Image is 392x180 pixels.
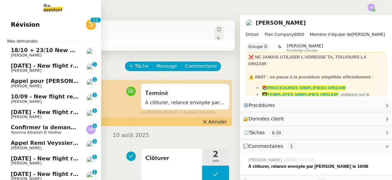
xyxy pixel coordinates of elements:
[243,143,298,149] span: 💬
[86,63,96,73] img: users%2FC9SBsJ0duuaSgpQFj5LgoEX8n0o2%2Favatar%2Fec9d51b8-9413-4189-adfb-7be4d8c96a3c
[269,130,284,136] nz-tag: 6:30
[92,170,97,175] nz-badge-sup: 1
[11,140,110,146] span: Appel Remi Veyssieres - AIRMOB
[278,43,281,52] span: &
[11,171,150,177] span: [DATE] - New flight request - [PERSON_NAME]
[249,143,283,149] span: Commentaires
[217,37,220,65] span: Statut
[11,161,41,165] span: [PERSON_NAME]
[11,155,150,162] span: [DATE] - New flight request - [PERSON_NAME]
[93,93,96,99] p: 1
[248,157,283,163] span: [PERSON_NAME]
[93,155,96,161] p: 1
[90,18,101,22] nz-badge-sup: 11
[145,153,198,163] span: Clôturer
[108,131,154,140] span: 10 août 2025
[11,47,168,53] span: 18/10 + 23/10 New flight request - [PERSON_NAME]
[93,77,96,83] p: 1
[93,18,96,24] p: 1
[368,4,375,11] img: svg
[185,62,217,70] span: Commentaire
[92,93,97,97] nz-badge-sup: 1
[249,116,284,121] span: Données client
[125,62,153,71] button: Tâche
[92,77,97,82] nz-badge-sup: 1
[240,126,392,139] div: ⏲️Tâches 6:30
[240,112,392,126] div: 🔐Données client
[86,94,96,104] img: users%2FC9SBsJ0duuaSgpQFj5LgoEX8n0o2%2Favatar%2Fec9d51b8-9413-4189-adfb-7be4d8c96a3c
[248,54,366,66] strong: ❌ NE JAMAIS UTILISER L'ADRESSE TA, TOUJOURS LA ORIZAIR
[135,62,149,70] span: Tâche
[11,130,62,135] span: Yasmina Attiallah El Hodhar
[11,99,41,104] span: [PERSON_NAME]
[92,108,97,113] nz-badge-sup: 1
[262,91,384,111] li: : vigilance sur le dashboard utiliser uniquement les templates avec ✈️Orizair pour éviter les con...
[86,110,96,119] img: users%2FC9SBsJ0duuaSgpQFj5LgoEX8n0o2%2Favatar%2Fec9d51b8-9413-4189-adfb-7be4d8c96a3c
[287,43,323,48] span: [PERSON_NAME]
[11,20,40,30] span: Révision
[256,20,306,26] a: [PERSON_NAME]
[11,78,96,84] span: Appel pour [PERSON_NAME]
[86,125,96,134] img: svg
[262,92,338,97] a: 👩‍💻TEMPLATES SIMPLIFIES ORIZAIR
[11,53,41,58] span: [PERSON_NAME]
[246,31,387,38] span: [PERSON_NAME]
[11,124,161,131] span: Confirmer la demande de raccordement à la fibre
[202,158,229,164] span: min
[283,157,315,163] span: [DATE] à 07:12
[248,74,373,80] strong: ⚠️ 09/07 : on passe à la procédure simplifiée officiellement :
[248,164,368,169] strong: À clôturer, relance envoyée par [PERSON_NAME] le 10/08
[240,140,392,153] div: 💬Commentaires 1
[181,62,221,71] button: Commentaire
[141,145,152,151] span: false
[11,93,146,100] span: 10/09 - New flight request - [PERSON_NAME]
[11,109,153,115] span: [DATE] - New flight request - himanshu atriwal
[209,118,227,125] span: Annuler
[287,49,318,52] span: Knowledge manager
[287,43,323,52] app-user-label: Knowledge manager
[11,68,41,73] span: [PERSON_NAME]
[86,48,96,57] img: users%2FC9SBsJ0duuaSgpQFj5LgoEX8n0o2%2Favatar%2Fec9d51b8-9413-4189-adfb-7be4d8c96a3c
[11,115,41,119] span: [PERSON_NAME]
[93,62,96,68] p: 1
[145,90,169,96] span: Terminé
[246,32,259,37] span: Orizair
[141,110,216,115] small: [PERSON_NAME]
[93,123,96,130] p: 1
[240,99,392,112] div: ⚙️Procédures
[310,32,352,37] span: Membre d'équipe de
[11,84,41,88] span: [PERSON_NAME]
[200,118,230,126] button: Annuler
[174,110,216,115] span: il y a quelques secondes
[288,143,296,150] nz-tag: 1
[86,156,96,165] img: users%2FC9SBsJ0duuaSgpQFj5LgoEX8n0o2%2Favatar%2Fec9d51b8-9413-4189-adfb-7be4d8c96a3c
[141,81,152,86] span: false
[249,130,265,135] span: Tâches
[11,63,150,69] span: [DATE] - New flight request - [PERSON_NAME]
[96,18,98,24] p: 1
[93,170,96,176] p: 1
[249,103,275,108] span: Procédures
[152,62,181,71] button: Message
[156,62,177,70] span: Message
[3,38,42,45] span: Mes demandes
[294,32,304,37] span: 6000
[11,146,41,150] span: [PERSON_NAME]
[141,110,147,115] span: par
[262,85,346,90] a: 📚PROCEDURES SIMPLIFIEES ORIZAIR
[92,155,97,159] nz-badge-sup: 1
[92,123,97,128] nz-badge-sup: 1
[246,19,253,27] img: users%2FC9SBsJ0duuaSgpQFj5LgoEX8n0o2%2Favatar%2Fec9d51b8-9413-4189-adfb-7be4d8c96a3c
[243,130,290,135] span: ⏲️
[92,62,97,67] nz-badge-sup: 1
[93,139,96,145] p: 1
[93,108,96,114] p: 1
[92,139,97,144] nz-badge-sup: 1
[243,102,278,109] span: ⚙️
[246,43,270,50] nz-tag: Groupe D
[86,78,96,88] img: users%2FW4OQjB9BRtYK2an7yusO0WsYLsD3%2Favatar%2F28027066-518b-424c-8476-65f2e549ac29
[145,99,225,107] span: À clôturer, relance envoyée par [PERSON_NAME] le 10/08
[202,150,229,158] span: 2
